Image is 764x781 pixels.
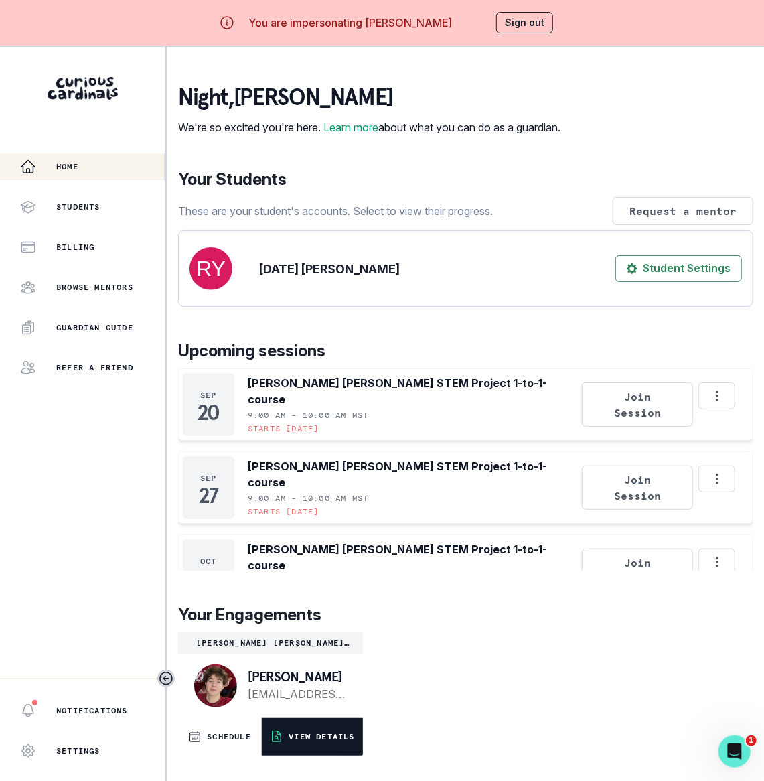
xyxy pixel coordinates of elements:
[178,167,753,192] p: Your Students
[613,197,753,225] button: Request a mentor
[178,718,261,756] button: SCHEDULE
[200,390,217,401] p: Sep
[248,541,577,573] p: [PERSON_NAME] [PERSON_NAME] STEM Project 1-to-1-course
[615,255,742,282] button: Student Settings
[198,406,220,419] p: 20
[56,322,133,333] p: Guardian Guide
[56,362,133,373] p: Refer a friend
[56,202,100,212] p: Students
[248,375,577,407] p: [PERSON_NAME] [PERSON_NAME] STEM Project 1-to-1-course
[248,410,368,421] p: 9:00 AM - 10:00 AM MST
[582,549,694,593] button: Join Session
[183,638,358,648] p: [PERSON_NAME] [PERSON_NAME] Astrophysics Research Passion Project
[178,119,560,135] p: We're so excited you're here. about what you can do as a guardian.
[496,12,553,33] button: Sign out
[698,382,735,409] button: Options
[200,556,217,567] p: Oct
[199,489,218,502] p: 27
[289,731,354,742] p: VIEW DETAILS
[207,731,251,742] p: SCHEDULE
[582,466,694,510] button: Join Session
[56,745,100,756] p: Settings
[56,161,78,172] p: Home
[248,493,368,504] p: 9:00 AM - 10:00 AM MST
[323,121,378,134] a: Learn more
[48,77,118,100] img: Curious Cardinals Logo
[157,670,175,687] button: Toggle sidebar
[56,242,94,253] p: Billing
[248,458,577,490] p: [PERSON_NAME] [PERSON_NAME] STEM Project 1-to-1-course
[178,603,753,627] p: Your Engagements
[248,15,452,31] p: You are impersonating [PERSON_NAME]
[698,466,735,492] button: Options
[248,670,347,683] p: [PERSON_NAME]
[178,203,493,219] p: These are your student's accounts. Select to view their progress.
[582,382,694,427] button: Join Session
[259,260,400,278] p: [DATE] [PERSON_NAME]
[698,549,735,575] button: Options
[56,282,133,293] p: Browse Mentors
[178,339,753,363] p: Upcoming sessions
[248,423,319,434] p: Starts [DATE]
[56,705,128,716] p: Notifications
[718,735,751,768] iframe: Intercom live chat
[189,247,232,290] img: svg
[178,84,560,111] p: night , [PERSON_NAME]
[248,506,319,517] p: Starts [DATE]
[746,735,757,746] span: 1
[200,473,217,484] p: Sep
[262,718,362,756] button: VIEW DETAILS
[248,686,347,702] a: [EMAIL_ADDRESS][DOMAIN_NAME]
